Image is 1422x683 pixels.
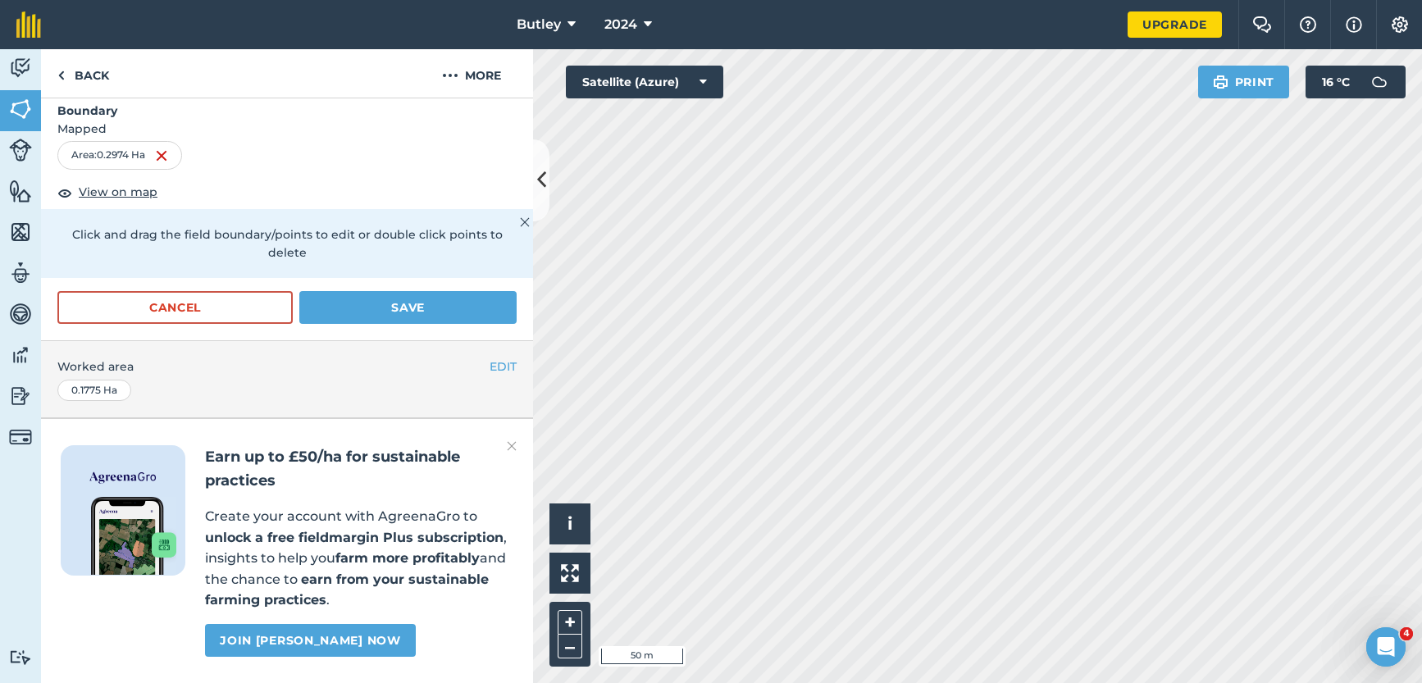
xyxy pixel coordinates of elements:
[16,11,41,38] img: fieldmargin Logo
[1128,11,1222,38] a: Upgrade
[9,649,32,665] img: svg+xml;base64,PD94bWwgdmVyc2lvbj0iMS4wIiBlbmNvZGluZz0idXRmLTgiPz4KPCEtLSBHZW5lcmF0b3I6IEFkb2JlIE...
[91,497,176,575] img: Screenshot of the Gro app
[205,506,513,611] p: Create your account with AgreenaGro to , insights to help you and the chance to .
[1366,627,1406,667] iframe: Intercom live chat
[558,635,582,658] button: –
[205,530,504,545] strong: unlock a free fieldmargin Plus subscription
[9,97,32,121] img: svg+xml;base64,PHN2ZyB4bWxucz0iaHR0cDovL3d3dy53My5vcmcvMjAwMC9zdmciIHdpZHRoPSI1NiIgaGVpZ2h0PSI2MC...
[57,183,72,203] img: svg+xml;base64,PHN2ZyB4bWxucz0iaHR0cDovL3d3dy53My5vcmcvMjAwMC9zdmciIHdpZHRoPSIxOCIgaGVpZ2h0PSIyNC...
[9,139,32,162] img: svg+xml;base64,PD94bWwgdmVyc2lvbj0iMS4wIiBlbmNvZGluZz0idXRmLTgiPz4KPCEtLSBHZW5lcmF0b3I6IEFkb2JlIE...
[155,146,168,166] img: svg+xml;base64,PHN2ZyB4bWxucz0iaHR0cDovL3d3dy53My5vcmcvMjAwMC9zdmciIHdpZHRoPSIxNiIgaGVpZ2h0PSIyNC...
[57,141,182,169] div: Area : 0.2974 Ha
[9,343,32,367] img: svg+xml;base64,PD94bWwgdmVyc2lvbj0iMS4wIiBlbmNvZGluZz0idXRmLTgiPz4KPCEtLSBHZW5lcmF0b3I6IEFkb2JlIE...
[507,436,517,456] img: svg+xml;base64,PHN2ZyB4bWxucz0iaHR0cDovL3d3dy53My5vcmcvMjAwMC9zdmciIHdpZHRoPSIyMiIgaGVpZ2h0PSIzMC...
[205,624,415,657] a: Join [PERSON_NAME] now
[57,225,517,262] p: Click and drag the field boundary/points to edit or double click points to delete
[41,120,533,138] span: Mapped
[41,85,533,120] h4: Boundary
[57,66,65,85] img: svg+xml;base64,PHN2ZyB4bWxucz0iaHR0cDovL3d3dy53My5vcmcvMjAwMC9zdmciIHdpZHRoPSI5IiBoZWlnaHQ9IjI0Ii...
[1306,66,1406,98] button: 16 °C
[79,183,157,201] span: View on map
[205,571,489,608] strong: earn from your sustainable farming practices
[57,380,131,401] div: 0.1775 Ha
[520,212,530,232] img: svg+xml;base64,PHN2ZyB4bWxucz0iaHR0cDovL3d3dy53My5vcmcvMjAwMC9zdmciIHdpZHRoPSIyMiIgaGVpZ2h0PSIzMC...
[1390,16,1410,33] img: A cog icon
[1252,16,1272,33] img: Two speech bubbles overlapping with the left bubble in the forefront
[1346,15,1362,34] img: svg+xml;base64,PHN2ZyB4bWxucz0iaHR0cDovL3d3dy53My5vcmcvMjAwMC9zdmciIHdpZHRoPSIxNyIgaGVpZ2h0PSIxNy...
[410,49,533,98] button: More
[442,66,458,85] img: svg+xml;base64,PHN2ZyB4bWxucz0iaHR0cDovL3d3dy53My5vcmcvMjAwMC9zdmciIHdpZHRoPSIyMCIgaGVpZ2h0PSIyNC...
[561,564,579,582] img: Four arrows, one pointing top left, one top right, one bottom right and the last bottom left
[335,550,480,566] strong: farm more profitably
[490,357,517,376] button: EDIT
[567,513,572,534] span: i
[9,179,32,203] img: svg+xml;base64,PHN2ZyB4bWxucz0iaHR0cDovL3d3dy53My5vcmcvMjAwMC9zdmciIHdpZHRoPSI1NiIgaGVpZ2h0PSI2MC...
[57,291,293,324] button: Cancel
[517,15,561,34] span: Butley
[558,610,582,635] button: +
[1363,66,1396,98] img: svg+xml;base64,PD94bWwgdmVyc2lvbj0iMS4wIiBlbmNvZGluZz0idXRmLTgiPz4KPCEtLSBHZW5lcmF0b3I6IEFkb2JlIE...
[9,56,32,80] img: svg+xml;base64,PD94bWwgdmVyc2lvbj0iMS4wIiBlbmNvZGluZz0idXRmLTgiPz4KPCEtLSBHZW5lcmF0b3I6IEFkb2JlIE...
[9,384,32,408] img: svg+xml;base64,PD94bWwgdmVyc2lvbj0iMS4wIiBlbmNvZGluZz0idXRmLTgiPz4KPCEtLSBHZW5lcmF0b3I6IEFkb2JlIE...
[299,291,517,324] button: Save
[57,357,517,376] span: Worked area
[9,426,32,449] img: svg+xml;base64,PD94bWwgdmVyc2lvbj0iMS4wIiBlbmNvZGluZz0idXRmLTgiPz4KPCEtLSBHZW5lcmF0b3I6IEFkb2JlIE...
[1198,66,1290,98] button: Print
[9,261,32,285] img: svg+xml;base64,PD94bWwgdmVyc2lvbj0iMS4wIiBlbmNvZGluZz0idXRmLTgiPz4KPCEtLSBHZW5lcmF0b3I6IEFkb2JlIE...
[566,66,723,98] button: Satellite (Azure)
[9,302,32,326] img: svg+xml;base64,PD94bWwgdmVyc2lvbj0iMS4wIiBlbmNvZGluZz0idXRmLTgiPz4KPCEtLSBHZW5lcmF0b3I6IEFkb2JlIE...
[1400,627,1413,640] span: 4
[1213,72,1228,92] img: svg+xml;base64,PHN2ZyB4bWxucz0iaHR0cDovL3d3dy53My5vcmcvMjAwMC9zdmciIHdpZHRoPSIxOSIgaGVpZ2h0PSIyNC...
[57,183,157,203] button: View on map
[9,220,32,244] img: svg+xml;base64,PHN2ZyB4bWxucz0iaHR0cDovL3d3dy53My5vcmcvMjAwMC9zdmciIHdpZHRoPSI1NiIgaGVpZ2h0PSI2MC...
[41,49,125,98] a: Back
[1322,66,1350,98] span: 16 ° C
[205,445,513,493] h2: Earn up to £50/ha for sustainable practices
[604,15,637,34] span: 2024
[549,503,590,544] button: i
[1298,16,1318,33] img: A question mark icon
